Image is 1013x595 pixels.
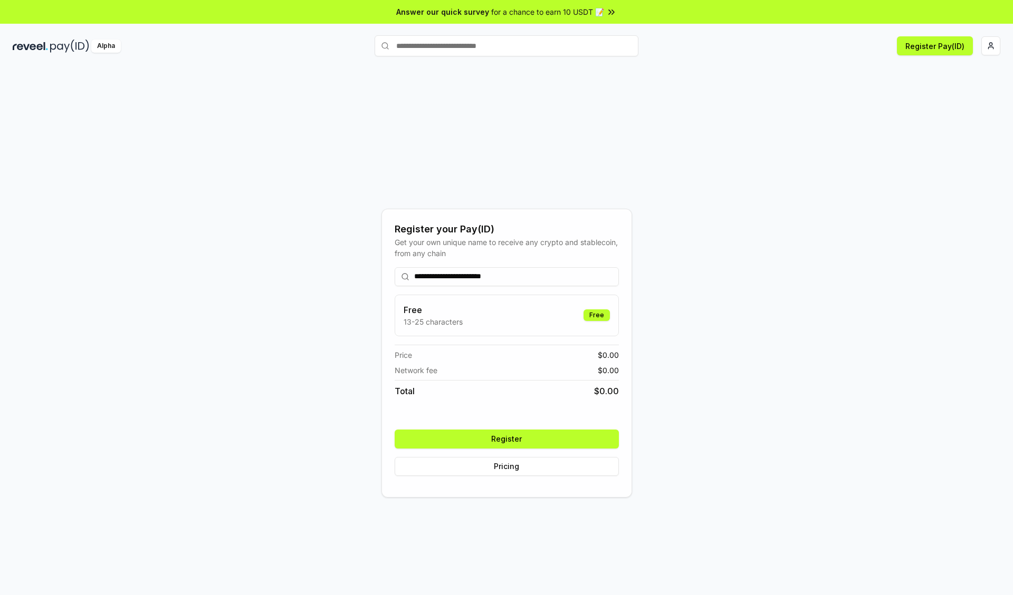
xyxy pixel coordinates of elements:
[404,316,463,327] p: 13-25 characters
[395,430,619,448] button: Register
[13,40,48,53] img: reveel_dark
[598,365,619,376] span: $ 0.00
[584,309,610,321] div: Free
[404,304,463,316] h3: Free
[395,349,412,360] span: Price
[395,222,619,237] div: Register your Pay(ID)
[598,349,619,360] span: $ 0.00
[91,40,121,53] div: Alpha
[897,36,973,55] button: Register Pay(ID)
[395,237,619,259] div: Get your own unique name to receive any crypto and stablecoin, from any chain
[594,385,619,397] span: $ 0.00
[395,385,415,397] span: Total
[395,365,437,376] span: Network fee
[491,6,604,17] span: for a chance to earn 10 USDT 📝
[395,457,619,476] button: Pricing
[50,40,89,53] img: pay_id
[396,6,489,17] span: Answer our quick survey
